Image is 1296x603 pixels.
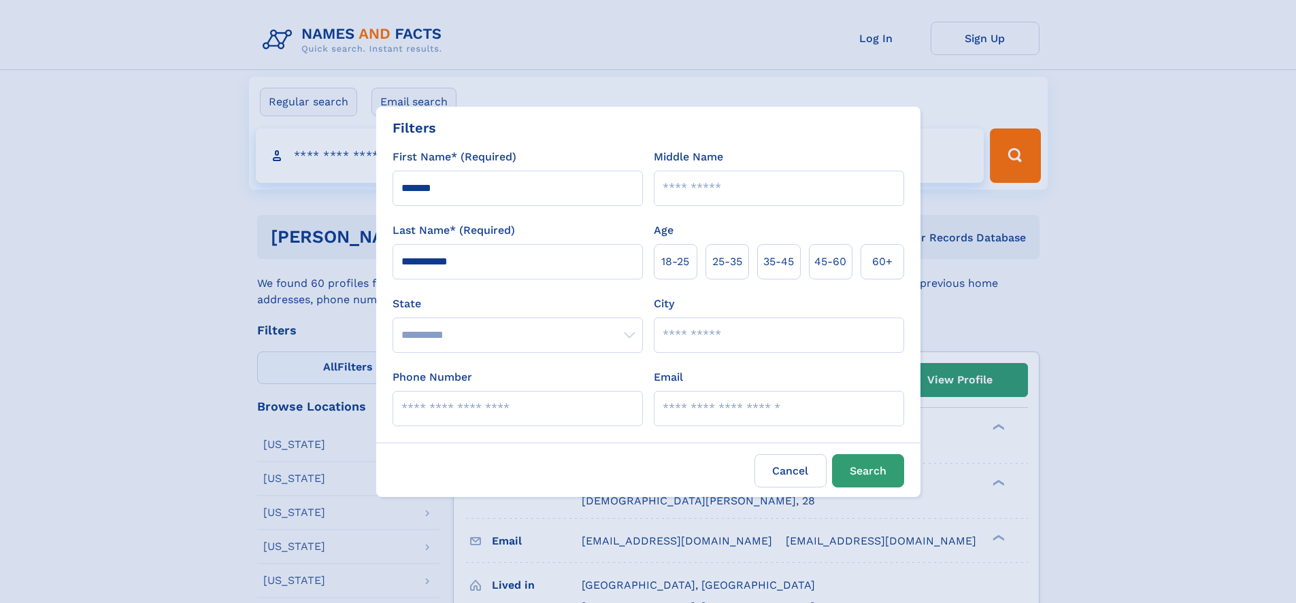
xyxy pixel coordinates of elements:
[393,149,516,165] label: First Name* (Required)
[654,149,723,165] label: Middle Name
[393,118,436,138] div: Filters
[661,254,689,270] span: 18‑25
[754,454,827,487] label: Cancel
[393,222,515,239] label: Last Name* (Required)
[393,296,643,312] label: State
[654,222,674,239] label: Age
[814,254,846,270] span: 45‑60
[763,254,794,270] span: 35‑45
[712,254,742,270] span: 25‑35
[832,454,904,487] button: Search
[654,369,683,385] label: Email
[654,296,674,312] label: City
[393,369,472,385] label: Phone Number
[872,254,893,270] span: 60+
